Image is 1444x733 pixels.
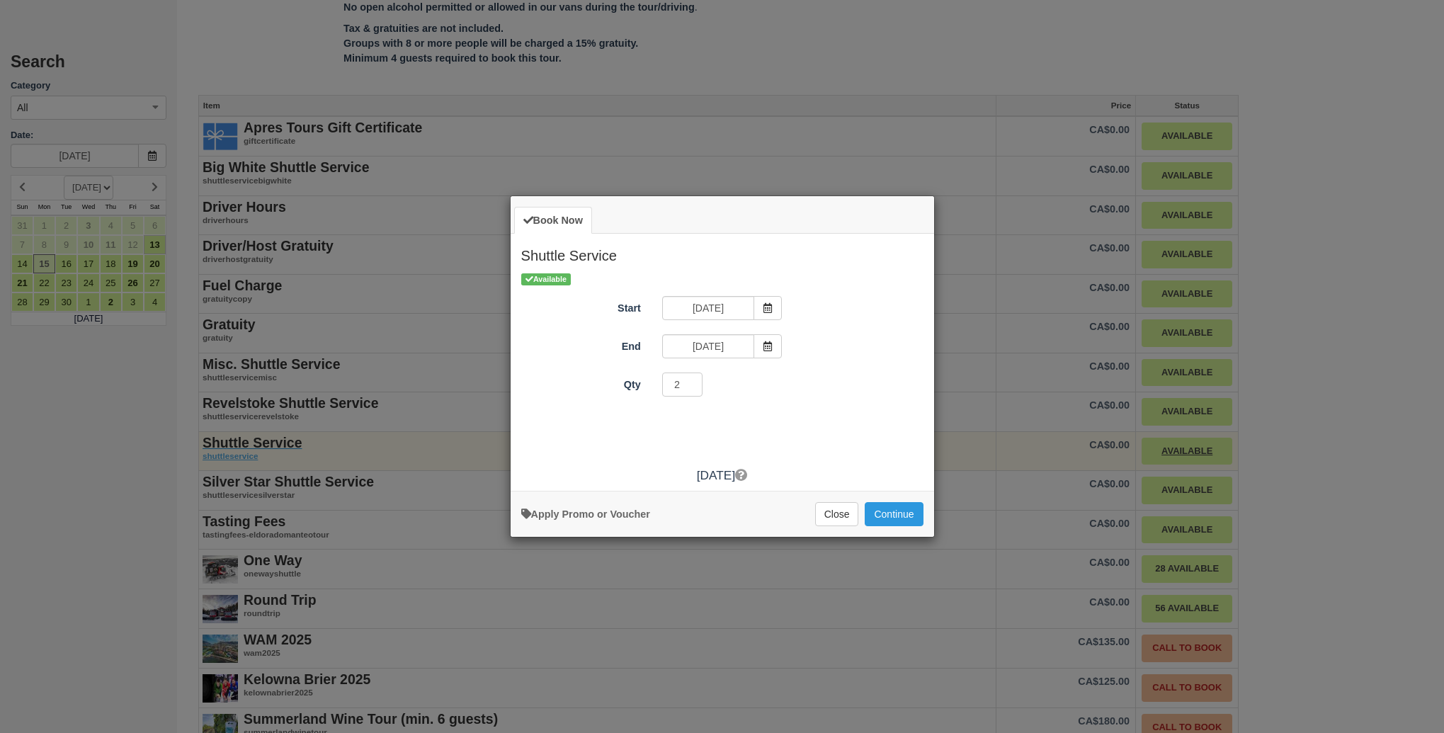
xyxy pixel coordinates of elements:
[865,502,923,526] button: Add to Booking
[697,468,735,482] span: [DATE]
[511,234,934,484] div: Item Modal
[511,334,652,354] label: End
[815,502,859,526] button: Close
[521,273,572,285] span: Available
[511,296,652,316] label: Start
[511,373,652,392] label: Qty
[511,234,934,271] h2: Shuttle Service
[514,207,592,234] a: Book Now
[521,508,650,520] a: Apply Voucher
